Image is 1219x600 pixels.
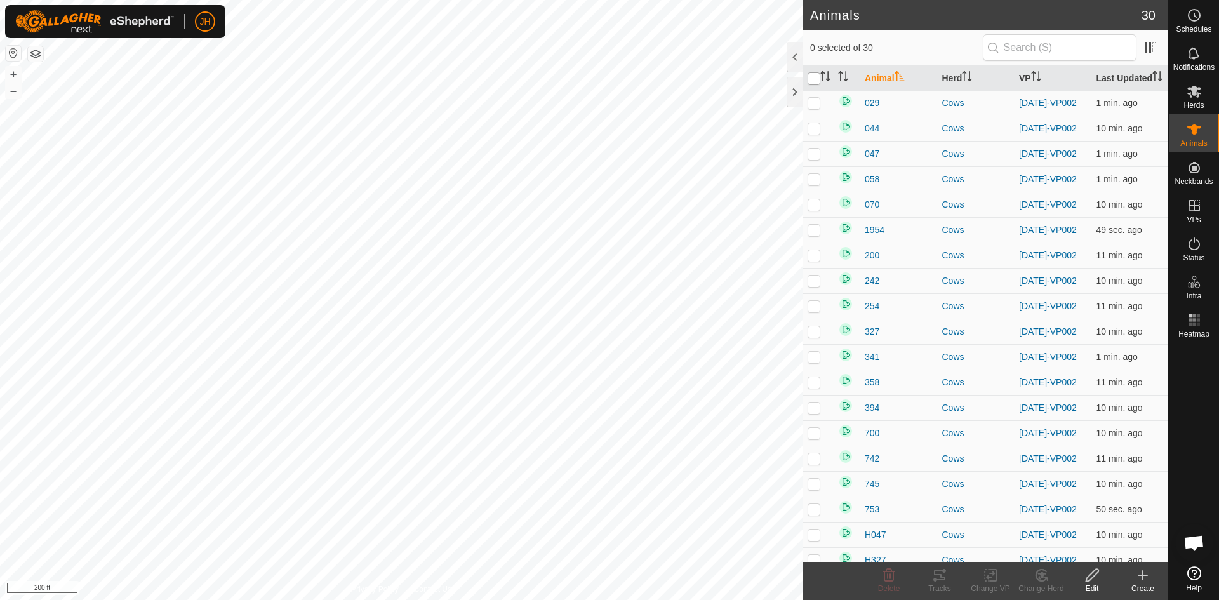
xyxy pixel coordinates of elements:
[838,170,853,185] img: returning on
[838,423,853,439] img: returning on
[865,427,879,440] span: 700
[942,198,1009,211] div: Cows
[1019,199,1077,210] a: [DATE]-VP002
[1183,102,1204,109] span: Herds
[865,97,879,110] span: 029
[865,401,879,415] span: 394
[914,583,965,594] div: Tracks
[865,300,879,313] span: 254
[351,583,399,595] a: Privacy Policy
[965,583,1016,594] div: Change VP
[942,452,1009,465] div: Cows
[1096,555,1143,565] span: Oct 13, 2025, 4:43 PM
[1019,504,1077,514] a: [DATE]-VP002
[865,223,884,237] span: 1954
[1175,524,1213,562] div: Open chat
[865,554,886,567] span: H327
[1096,479,1143,489] span: Oct 13, 2025, 4:43 PM
[1019,250,1077,260] a: [DATE]-VP002
[1019,479,1077,489] a: [DATE]-VP002
[838,246,853,261] img: returning on
[838,322,853,337] img: returning on
[865,147,879,161] span: 047
[865,325,879,338] span: 327
[942,173,1009,186] div: Cows
[942,376,1009,389] div: Cows
[6,46,21,61] button: Reset Map
[937,66,1015,91] th: Herd
[1019,149,1077,159] a: [DATE]-VP002
[838,449,853,464] img: returning on
[838,297,853,312] img: returning on
[942,147,1009,161] div: Cows
[838,93,853,109] img: returning on
[1019,352,1077,362] a: [DATE]-VP002
[1031,73,1041,83] p-sorticon: Activate to sort
[1096,377,1143,387] span: Oct 13, 2025, 4:42 PM
[1096,530,1143,540] span: Oct 13, 2025, 4:43 PM
[1019,453,1077,463] a: [DATE]-VP002
[865,503,879,516] span: 753
[1096,428,1143,438] span: Oct 13, 2025, 4:43 PM
[1096,98,1138,108] span: Oct 13, 2025, 4:52 PM
[1096,504,1142,514] span: Oct 13, 2025, 4:53 PM
[895,73,905,83] p-sorticon: Activate to sort
[942,401,1009,415] div: Cows
[838,119,853,134] img: returning on
[810,8,1142,23] h2: Animals
[1096,149,1138,159] span: Oct 13, 2025, 4:52 PM
[6,67,21,82] button: +
[838,347,853,363] img: returning on
[1019,98,1077,108] a: [DATE]-VP002
[942,97,1009,110] div: Cows
[820,73,830,83] p-sorticon: Activate to sort
[865,350,879,364] span: 341
[838,373,853,388] img: returning on
[1019,377,1077,387] a: [DATE]-VP002
[1019,123,1077,133] a: [DATE]-VP002
[1096,403,1143,413] span: Oct 13, 2025, 4:43 PM
[838,398,853,413] img: returning on
[1180,140,1208,147] span: Animals
[838,271,853,286] img: returning on
[15,10,174,33] img: Gallagher Logo
[942,325,1009,338] div: Cows
[1067,583,1117,594] div: Edit
[983,34,1136,61] input: Search (S)
[1176,25,1211,33] span: Schedules
[838,474,853,490] img: returning on
[865,173,879,186] span: 058
[838,550,853,566] img: returning on
[199,15,210,29] span: JH
[838,220,853,236] img: returning on
[942,350,1009,364] div: Cows
[865,376,879,389] span: 358
[1152,73,1162,83] p-sorticon: Activate to sort
[838,500,853,515] img: returning on
[838,195,853,210] img: returning on
[1096,326,1143,337] span: Oct 13, 2025, 4:43 PM
[1091,66,1169,91] th: Last Updated
[1117,583,1168,594] div: Create
[1019,403,1077,413] a: [DATE]-VP002
[1183,254,1204,262] span: Status
[1019,530,1077,540] a: [DATE]-VP002
[878,584,900,593] span: Delete
[942,274,1009,288] div: Cows
[942,223,1009,237] div: Cows
[1096,276,1143,286] span: Oct 13, 2025, 4:43 PM
[414,583,451,595] a: Contact Us
[942,503,1009,516] div: Cows
[838,73,848,83] p-sorticon: Activate to sort
[860,66,937,91] th: Animal
[1096,453,1143,463] span: Oct 13, 2025, 4:43 PM
[942,528,1009,542] div: Cows
[1186,292,1201,300] span: Infra
[1186,584,1202,592] span: Help
[1019,428,1077,438] a: [DATE]-VP002
[1096,301,1143,311] span: Oct 13, 2025, 4:42 PM
[838,144,853,159] img: returning on
[1173,63,1215,71] span: Notifications
[1096,352,1138,362] span: Oct 13, 2025, 4:53 PM
[1187,216,1201,223] span: VPs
